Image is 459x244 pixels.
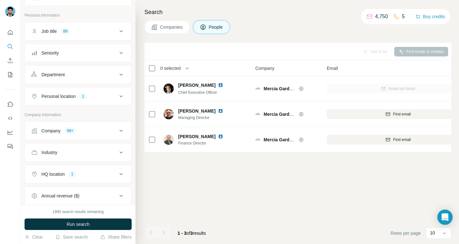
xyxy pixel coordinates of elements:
[264,86,315,91] span: Mercia Garden Products
[5,113,15,124] button: Use Surfe API
[5,127,15,138] button: Dashboard
[5,6,15,17] img: Avatar
[393,111,411,117] span: Find email
[55,234,88,240] button: Save search
[25,166,131,182] button: HQ location1
[69,171,76,177] div: 1
[25,234,43,240] button: Clear
[178,231,206,236] span: results
[41,50,59,56] div: Seniority
[255,86,260,91] img: Logo of Mercia Garden Products
[402,13,405,20] p: 5
[53,209,104,215] div: 1990 search results remaining
[41,193,79,199] div: Annual revenue ($)
[41,93,76,100] div: Personal location
[25,67,131,82] button: Department
[164,84,174,94] img: Avatar
[164,135,174,145] img: Avatar
[5,99,15,110] button: Use Surfe on LinkedIn
[178,115,231,121] span: Managing Director
[186,231,190,236] span: of
[178,133,215,140] span: [PERSON_NAME]
[144,8,451,17] h4: Search
[41,128,61,134] div: Company
[25,145,131,160] button: Industry
[255,65,274,71] span: Company
[178,90,217,95] span: Chief Executive Officer
[160,24,183,30] span: Companies
[25,188,131,203] button: Annual revenue ($)
[255,137,260,142] img: Logo of Mercia Garden Products
[218,83,223,88] img: LinkedIn logo
[178,231,186,236] span: 1 - 3
[190,231,193,236] span: 3
[64,128,76,134] div: 99+
[41,71,65,78] div: Department
[5,41,15,52] button: Search
[264,112,315,117] span: Mercia Garden Products
[5,27,15,38] button: Quick start
[209,24,223,30] span: People
[393,137,411,143] span: Find email
[25,12,132,18] p: Personal information
[178,82,215,88] span: [PERSON_NAME]
[255,112,260,117] img: Logo of Mercia Garden Products
[375,13,388,20] p: 4,750
[5,69,15,80] button: My lists
[437,210,453,225] div: Open Intercom Messenger
[25,24,131,39] button: Job title89
[41,149,57,156] div: Industry
[264,137,315,142] span: Mercia Garden Products
[79,93,87,99] div: 1
[218,108,223,114] img: LinkedIn logo
[25,112,132,118] p: Company information
[25,123,131,138] button: Company99+
[61,28,70,34] div: 89
[327,65,338,71] span: Email
[218,134,223,139] img: LinkedIn logo
[415,12,445,21] button: Buy credits
[25,218,132,230] button: Run search
[25,89,131,104] button: Personal location1
[430,230,435,236] p: 10
[5,55,15,66] button: Enrich CSV
[5,141,15,152] button: Feedback
[100,234,132,240] button: Share filters
[178,108,215,114] span: [PERSON_NAME]
[25,45,131,61] button: Seniority
[41,28,57,34] div: Job title
[160,65,181,71] span: 0 selected
[391,230,421,236] span: Rows per page
[178,140,231,146] span: Finance Director
[67,221,90,227] span: Run search
[41,171,65,177] div: HQ location
[164,109,174,119] img: Avatar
